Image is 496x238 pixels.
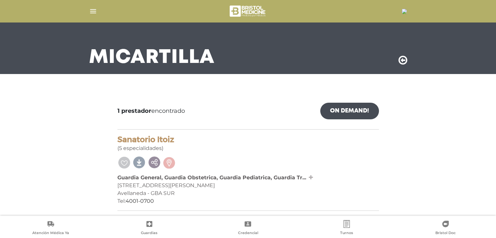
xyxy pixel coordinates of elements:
a: Turnos [297,220,396,237]
h3: Mi Cartilla [89,49,215,66]
span: encontrado [117,107,185,115]
img: Cober_menu-lines-white.svg [89,7,97,15]
span: Credencial [238,231,258,236]
div: Avellaneda - GBA SUR [117,189,379,197]
div: Tel: [117,197,379,205]
h4: Sanatorio Itoiz [117,135,379,144]
span: Turnos [340,231,353,236]
div: [STREET_ADDRESS][PERSON_NAME] [117,182,379,189]
a: On Demand! [320,103,379,119]
span: Bristol Doc [435,231,456,236]
img: bristol-medicine-blanco.png [229,3,267,19]
a: 4001-0700 [126,198,154,204]
div: (5 especialidades) [117,135,379,152]
a: Atención Médica Ya [1,220,100,237]
a: Bristol Doc [396,220,495,237]
b: 1 prestador [117,107,151,114]
a: Guardias [100,220,199,237]
span: Guardias [141,231,158,236]
span: Atención Médica Ya [32,231,69,236]
a: Credencial [199,220,297,237]
img: 22835 [402,9,407,14]
b: Guardia General, Guardia Obstetrica, Guardia Pediatrica, Guardia Tr... [117,174,306,181]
